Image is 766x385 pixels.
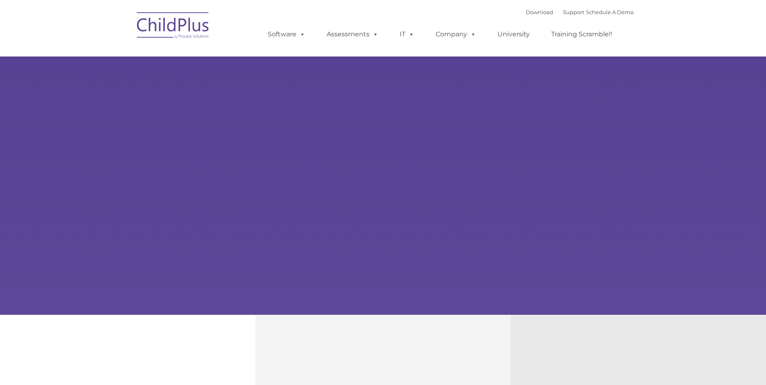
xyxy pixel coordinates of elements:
a: Company [428,26,484,42]
img: ChildPlus by Procare Solutions [133,6,214,47]
a: University [489,26,538,42]
a: Schedule A Demo [586,9,634,15]
a: Software [260,26,313,42]
a: Training Scramble!! [543,26,620,42]
a: Assessments [319,26,386,42]
a: Support [563,9,584,15]
font: | [526,9,634,15]
a: Download [526,9,553,15]
a: IT [392,26,422,42]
